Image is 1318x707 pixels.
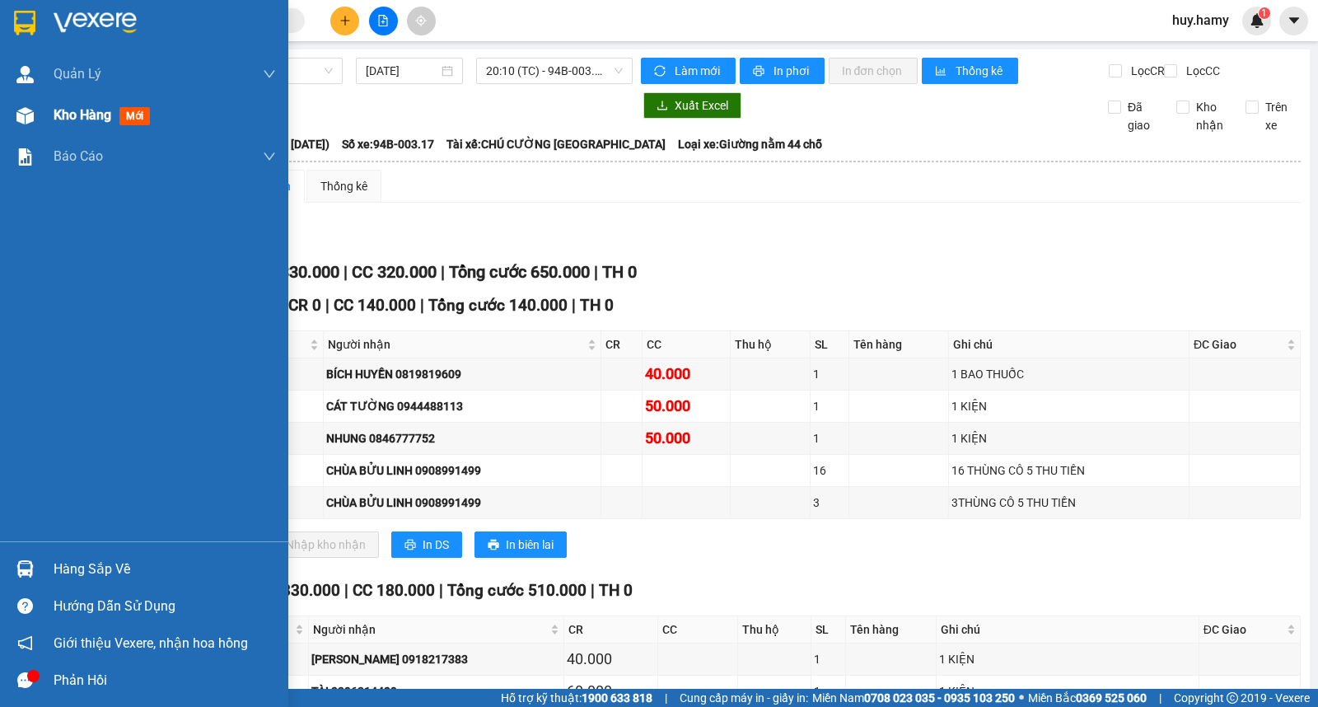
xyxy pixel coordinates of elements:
span: Tổng cước 140.000 [428,296,568,315]
button: syncLàm mới [641,58,736,84]
span: Thống kê [956,62,1005,80]
th: SL [811,331,849,358]
span: Lọc CR [1124,62,1167,80]
span: 1 [1261,7,1267,19]
span: printer [404,539,416,552]
span: Tổng cước 510.000 [447,581,587,600]
div: 1 [814,682,844,700]
span: plus [339,15,351,26]
span: Quản Lý [54,63,101,84]
th: Ghi chú [937,616,1199,644]
span: CR 330.000 [258,581,340,600]
span: notification [17,635,33,651]
div: 40.000 [645,363,727,386]
th: SL [811,616,847,644]
span: Kho hàng [54,107,111,123]
th: CC [658,616,739,644]
span: printer [488,539,499,552]
span: Tổng cước 650.000 [449,262,590,282]
span: Báo cáo [54,146,103,166]
span: 20:10 (TC) - 94B-003.17 [486,59,622,83]
th: Tên hàng [846,616,937,644]
div: 50.000 [645,395,727,418]
span: aim [415,15,427,26]
div: CHÙA BỬU LINH 0908991499 [326,461,598,480]
button: plus [330,7,359,35]
div: 40.000 [567,648,654,671]
div: 60.000 [567,680,654,703]
span: | [439,581,443,600]
span: | [1159,689,1161,707]
th: Ghi chú [949,331,1189,358]
span: ĐC Giao [1203,620,1283,639]
span: Miền Bắc [1028,689,1147,707]
span: In biên lai [506,536,554,554]
span: copyright [1227,692,1238,704]
button: printerIn DS [391,531,462,558]
span: sync [654,65,668,78]
th: CR [601,331,643,358]
span: Kho nhận [1189,98,1232,134]
div: BÍCH HUYỀN 0819819609 [326,365,598,383]
button: printerIn phơi [740,58,825,84]
div: 1 [813,365,846,383]
div: NHUNG 0846777752 [326,429,598,447]
div: 1 KIỆN [939,682,1195,700]
button: bar-chartThống kê [922,58,1018,84]
div: 1 KIỆN [951,429,1186,447]
span: Trên xe [1259,98,1302,134]
span: ĐC Giao [1194,335,1283,353]
span: | [325,296,329,315]
div: CHÙA BỬU LINH 0908991499 [326,494,598,512]
img: logo-vxr [14,11,35,35]
img: warehouse-icon [16,107,34,124]
span: In DS [423,536,449,554]
span: question-circle [17,598,33,614]
div: 16 THÙNG CÔ 5 THU TIỀN [951,461,1186,480]
th: Tên hàng [849,331,949,358]
th: CC [643,331,731,358]
div: Thống kê [320,177,367,195]
div: 1 [813,429,846,447]
button: file-add [369,7,398,35]
span: Làm mới [675,62,722,80]
span: caret-down [1287,13,1302,28]
img: warehouse-icon [16,560,34,578]
th: Thu hộ [738,616,811,644]
strong: 0708 023 035 - 0935 103 250 [864,691,1015,705]
div: 1 [813,397,846,415]
span: Xuất Excel [675,96,728,115]
span: down [263,150,276,163]
button: printerIn biên lai [474,531,567,558]
span: Miền Nam [812,689,1015,707]
button: aim [407,7,436,35]
span: | [420,296,424,315]
span: message [17,672,33,688]
span: | [572,296,576,315]
div: 16 [813,461,846,480]
strong: 1900 633 818 [582,691,652,705]
button: caret-down [1279,7,1308,35]
span: CR 0 [288,296,321,315]
img: warehouse-icon [16,66,34,83]
span: download [657,100,668,113]
span: ⚪️ [1019,695,1024,701]
div: 1 KIỆN [951,397,1186,415]
span: | [344,581,348,600]
span: Cung cấp máy in - giấy in: [680,689,808,707]
span: CC 320.000 [352,262,437,282]
div: Phản hồi [54,668,276,693]
span: Giới thiệu Vexere, nhận hoa hồng [54,633,248,653]
img: solution-icon [16,148,34,166]
span: | [441,262,445,282]
div: 3 [813,494,846,512]
div: Hướng dẫn sử dụng [54,594,276,619]
span: Số xe: 94B-003.17 [342,135,434,153]
span: down [263,68,276,81]
div: 1 KIỆN [939,650,1195,668]
span: CC 140.000 [334,296,416,315]
div: [PERSON_NAME] 0918217383 [311,650,561,668]
input: 15/08/2025 [366,62,439,80]
span: TH 0 [599,581,633,600]
th: CR [564,616,657,644]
